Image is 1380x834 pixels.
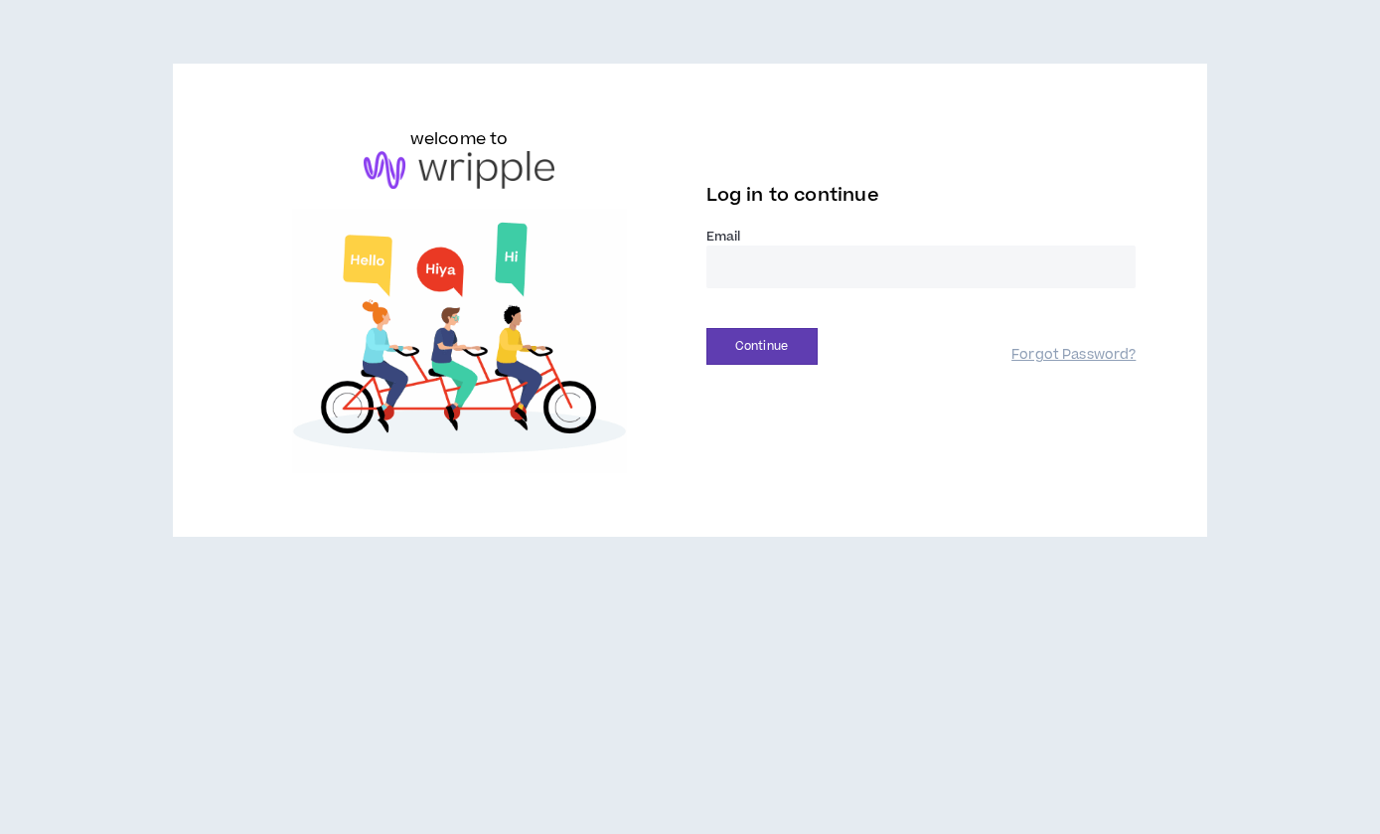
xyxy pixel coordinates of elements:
[410,127,509,151] h6: welcome to
[706,328,818,365] button: Continue
[1011,346,1136,365] a: Forgot Password?
[706,183,879,208] span: Log in to continue
[364,151,554,189] img: logo-brand.png
[244,209,675,474] img: Welcome to Wripple
[706,228,1137,246] label: Email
